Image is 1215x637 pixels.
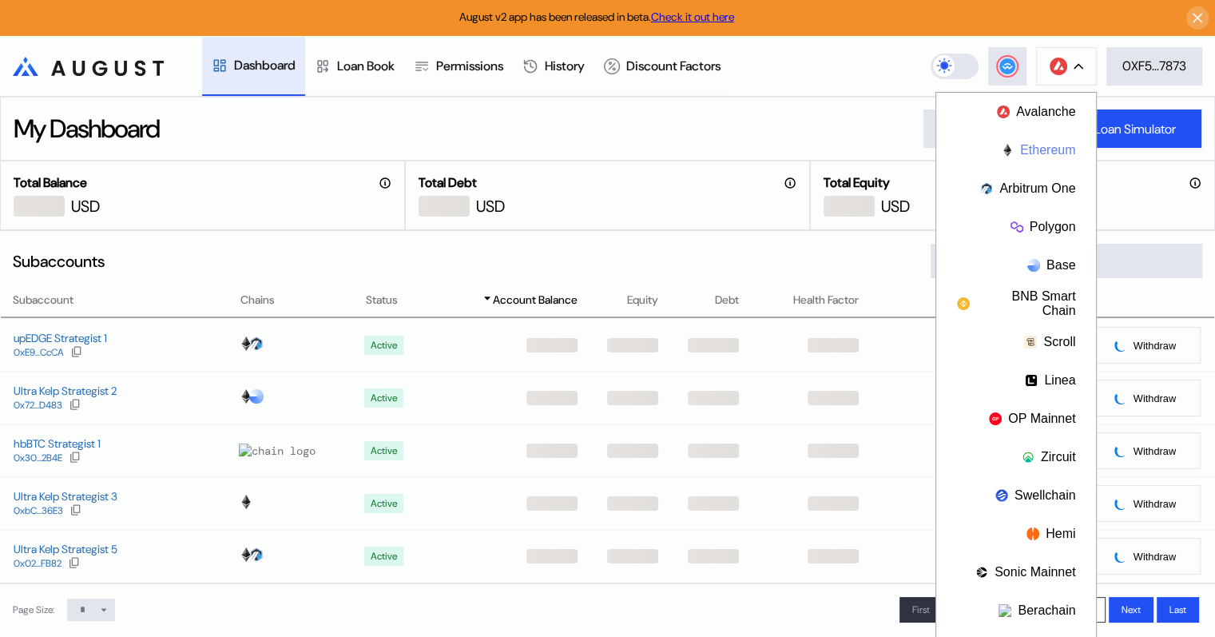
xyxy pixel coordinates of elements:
[1114,339,1127,352] img: pending
[1022,451,1034,464] img: chain logo
[1089,326,1201,364] button: pendingWithdraw
[936,93,1096,131] button: Avalanche
[793,292,859,309] span: Health Factor
[14,384,117,398] div: Ultra Kelp Strategist 2
[1114,550,1127,563] img: pending
[14,558,62,569] div: 0x02...FB82
[14,452,62,464] div: 0x30...2B4E
[923,109,1056,148] button: Distribute Yield
[14,331,107,345] div: upEDGE Strategist 1
[371,445,397,456] div: Active
[1109,597,1153,623] button: Next
[371,498,397,509] div: Active
[1114,392,1127,404] img: pending
[1026,528,1039,540] img: chain logo
[1122,603,1141,616] span: Next
[1134,445,1176,457] span: Withdraw
[594,37,730,96] a: Discount Factors
[371,392,397,404] div: Active
[899,597,943,623] button: First
[975,566,988,579] img: chain logo
[999,604,1011,617] img: chain logo
[1122,58,1186,74] div: 0XF5...7873
[202,37,305,96] a: Dashboard
[627,292,658,309] span: Equity
[1069,109,1201,148] button: Loan Simulator
[912,603,930,616] span: First
[1024,336,1037,348] img: chain logo
[14,174,87,191] h2: Total Balance
[1114,444,1127,457] img: pending
[980,182,993,195] img: chain logo
[936,323,1096,361] button: Scroll
[997,106,1010,118] img: chain logo
[234,57,296,74] div: Dashboard
[936,246,1096,285] button: Base
[366,292,398,309] span: Status
[14,542,117,556] div: Ultra Kelp Strategist 5
[337,58,395,74] div: Loan Book
[626,58,721,74] div: Discount Factors
[1027,259,1040,272] img: chain logo
[1011,221,1023,233] img: chain logo
[1050,58,1067,75] img: chain logo
[995,489,1008,502] img: chain logo
[936,169,1096,208] button: Arbitrum One
[936,438,1096,476] button: Zircuit
[14,112,159,145] div: My Dashboard
[14,347,64,358] div: 0xE9...CcCA
[459,10,734,24] span: August v2 app has been released in beta.
[936,400,1096,438] button: OP Mainnet
[305,37,404,96] a: Loan Book
[936,285,1096,323] button: BNB Smart Chain
[1169,603,1186,616] span: Last
[476,196,505,217] div: USD
[1001,144,1014,157] img: chain logo
[14,489,117,504] div: Ultra Kelp Strategist 3
[239,547,253,562] img: chain logo
[1157,597,1199,623] button: Last
[651,10,734,24] a: Check it out here
[513,37,594,96] a: History
[404,37,513,96] a: Permissions
[249,547,264,562] img: chain logo
[989,412,1002,425] img: chain logo
[1089,484,1201,523] button: pendingWithdraw
[936,476,1096,515] button: Swellchain
[239,444,316,458] img: chain logo
[1134,551,1176,563] span: Withdraw
[1134,392,1176,404] span: Withdraw
[1114,497,1127,510] img: pending
[936,131,1096,169] button: Ethereum
[1134,498,1176,510] span: Withdraw
[545,58,585,74] div: History
[239,336,253,351] img: chain logo
[881,196,910,217] div: USD
[371,340,397,351] div: Active
[239,389,253,404] img: chain logo
[240,292,275,309] span: Chains
[715,292,739,309] span: Debt
[936,515,1096,553] button: Hemi
[13,251,105,272] div: Subaccounts
[1025,374,1038,387] img: chain logo
[936,361,1096,400] button: Linea
[936,591,1096,630] button: Berachain
[13,603,54,616] div: Page Size:
[371,551,397,562] div: Active
[1134,340,1176,352] span: Withdraw
[1089,432,1201,470] button: pendingWithdraw
[249,336,264,351] img: chain logo
[239,495,253,509] img: chain logo
[493,292,578,309] span: Account Balance
[936,208,1096,246] button: Polygon
[14,400,62,411] div: 0x72...D483
[1089,379,1201,417] button: pendingWithdraw
[936,553,1096,591] button: Sonic Mainnet
[13,292,73,309] span: Subaccount
[1106,47,1202,86] button: 0XF5...7873
[436,58,503,74] div: Permissions
[14,436,101,451] div: hbBTC Strategist 1
[1089,537,1201,575] button: pendingWithdraw
[824,174,890,191] h2: Total Equity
